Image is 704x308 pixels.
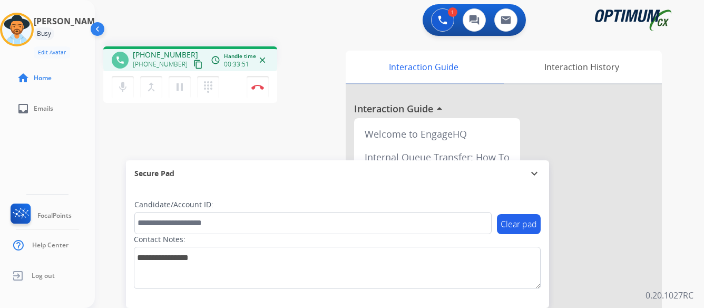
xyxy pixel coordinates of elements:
[17,72,30,84] mat-icon: home
[258,55,267,65] mat-icon: close
[2,15,32,44] img: avatar
[173,81,186,93] mat-icon: pause
[501,51,662,83] div: Interaction History
[193,60,203,69] mat-icon: content_copy
[646,289,693,302] p: 0.20.1027RC
[116,81,129,93] mat-icon: mic
[134,234,185,245] label: Contact Notes:
[358,122,516,146] div: Welcome to EngageHQ
[34,104,53,113] span: Emails
[115,55,125,65] mat-icon: phone
[145,81,158,93] mat-icon: merge_type
[224,52,256,60] span: Handle time
[346,51,501,83] div: Interaction Guide
[251,84,264,90] img: control
[497,214,541,234] button: Clear pad
[224,60,249,69] span: 00:33:51
[34,46,70,59] button: Edit Avatar
[32,272,55,280] span: Log out
[528,167,541,180] mat-icon: expand_more
[8,204,72,228] a: FocalPoints
[34,74,52,82] span: Home
[34,15,102,27] h3: [PERSON_NAME]
[211,55,220,65] mat-icon: access_time
[448,7,457,17] div: 1
[134,168,174,179] span: Secure Pad
[37,211,72,220] span: FocalPoints
[202,81,214,93] mat-icon: dialpad
[17,102,30,115] mat-icon: inbox
[358,146,516,169] div: Internal Queue Transfer: How To
[32,241,69,249] span: Help Center
[133,60,188,69] span: [PHONE_NUMBER]
[133,50,198,60] span: [PHONE_NUMBER]
[134,199,213,210] label: Candidate/Account ID:
[34,27,54,40] div: Busy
